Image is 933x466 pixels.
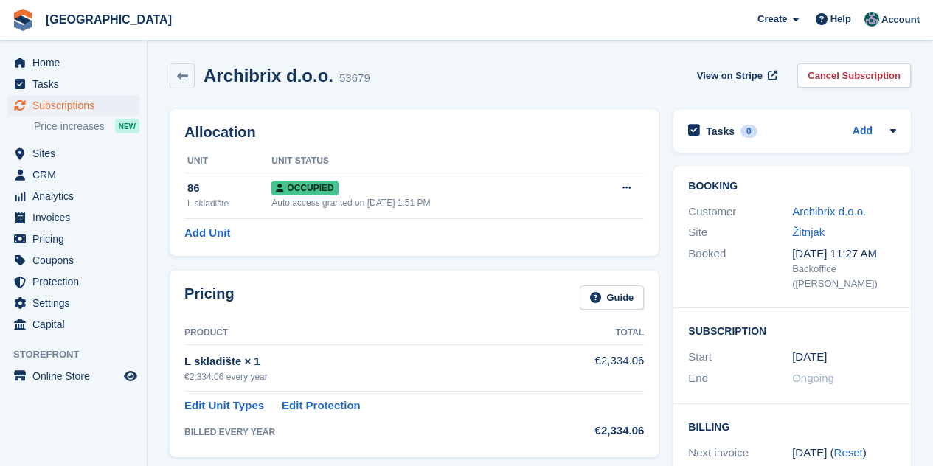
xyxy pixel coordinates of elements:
[864,12,879,27] img: Željko Gobac
[184,150,271,173] th: Unit
[544,422,644,439] div: €2,334.06
[830,12,851,27] span: Help
[740,125,757,138] div: 0
[13,347,147,362] span: Storefront
[32,250,121,271] span: Coupons
[184,225,230,242] a: Add Unit
[757,12,787,27] span: Create
[688,224,792,241] div: Site
[7,366,139,386] a: menu
[184,370,544,383] div: €2,334.06 every year
[12,9,34,31] img: stora-icon-8386f47178a22dfd0bd8f6a31ec36ba5ce8667c1dd55bd0f319d3a0aa187defe.svg
[7,207,139,228] a: menu
[204,66,333,86] h2: Archibrix d.o.o.
[688,246,792,291] div: Booked
[32,164,121,185] span: CRM
[184,425,544,439] div: BILLED EVERY YEAR
[115,119,139,133] div: NEW
[184,353,544,370] div: L skladište × 1
[706,125,735,138] h2: Tasks
[32,229,121,249] span: Pricing
[853,123,873,140] a: Add
[834,446,863,459] a: Reset
[792,226,825,238] a: Žitnjak
[792,246,896,262] div: [DATE] 11:27 AM
[688,445,792,462] div: Next invoice
[7,95,139,116] a: menu
[32,314,121,335] span: Capital
[580,285,645,310] a: Guide
[271,150,583,173] th: Unit Status
[792,349,827,366] time: 2025-01-17 00:00:00 UTC
[7,186,139,206] a: menu
[122,367,139,385] a: Preview store
[792,445,896,462] div: [DATE] ( )
[7,164,139,185] a: menu
[34,119,105,133] span: Price increases
[688,323,896,338] h2: Subscription
[32,293,121,313] span: Settings
[688,419,896,434] h2: Billing
[7,250,139,271] a: menu
[32,186,121,206] span: Analytics
[691,63,780,88] a: View on Stripe
[271,181,338,195] span: Occupied
[7,143,139,164] a: menu
[688,370,792,387] div: End
[797,63,911,88] a: Cancel Subscription
[32,95,121,116] span: Subscriptions
[7,271,139,292] a: menu
[34,118,139,134] a: Price increases NEW
[184,124,644,141] h2: Allocation
[881,13,920,27] span: Account
[32,271,121,292] span: Protection
[688,204,792,220] div: Customer
[7,293,139,313] a: menu
[339,70,370,87] div: 53679
[544,321,644,345] th: Total
[32,207,121,228] span: Invoices
[792,372,834,384] span: Ongoing
[792,205,866,218] a: Archibrix d.o.o.
[697,69,763,83] span: View on Stripe
[7,229,139,249] a: menu
[40,7,178,32] a: [GEOGRAPHIC_DATA]
[184,397,264,414] a: Edit Unit Types
[184,285,235,310] h2: Pricing
[187,197,271,210] div: L skladište
[7,52,139,73] a: menu
[7,314,139,335] a: menu
[184,321,544,345] th: Product
[32,52,121,73] span: Home
[282,397,361,414] a: Edit Protection
[187,180,271,197] div: 86
[688,181,896,192] h2: Booking
[271,196,583,209] div: Auto access granted on [DATE] 1:51 PM
[544,344,644,391] td: €2,334.06
[7,74,139,94] a: menu
[32,366,121,386] span: Online Store
[32,74,121,94] span: Tasks
[688,349,792,366] div: Start
[32,143,121,164] span: Sites
[792,262,896,291] div: Backoffice ([PERSON_NAME])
